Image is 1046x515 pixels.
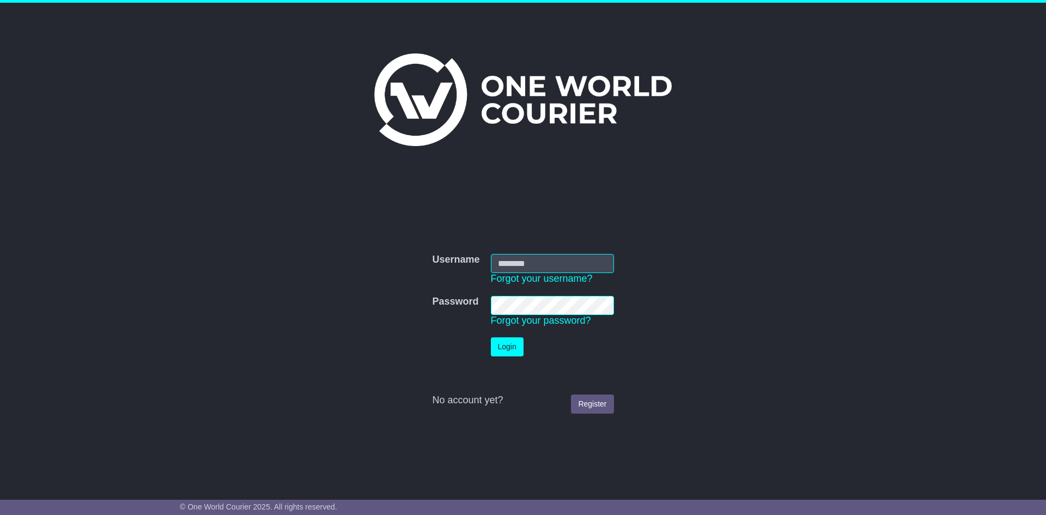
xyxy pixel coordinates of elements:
label: Password [432,296,478,308]
button: Login [491,337,524,356]
span: © One World Courier 2025. All rights reserved. [180,502,337,511]
label: Username [432,254,479,266]
a: Forgot your password? [491,315,591,326]
img: One World [374,53,672,146]
a: Forgot your username? [491,273,593,284]
div: No account yet? [432,395,613,407]
a: Register [571,395,613,414]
